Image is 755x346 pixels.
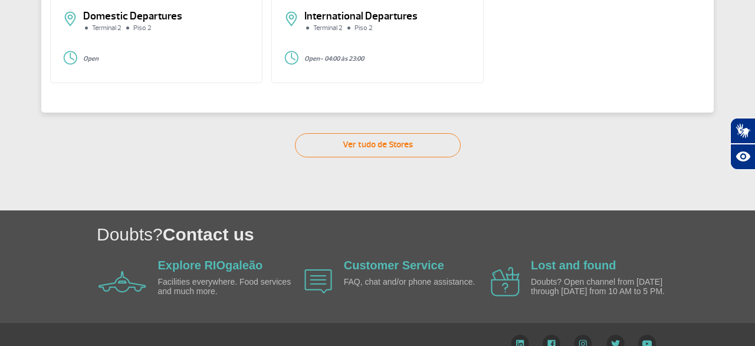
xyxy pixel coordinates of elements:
[124,25,155,32] li: Piso 2
[158,259,263,272] a: Explore RIOgaleão
[158,278,294,296] p: Facilities everywhere. Food services and much more.
[730,144,755,170] button: Abrir recursos assistivos.
[304,25,346,32] li: Terminal 2
[304,269,332,294] img: airplane icon
[730,118,755,170] div: Plugin de acessibilidade da Hand Talk.
[304,55,471,62] p: - 04:00 às 23:00
[99,271,146,292] img: airplane icon
[344,259,444,272] a: Customer Service
[304,55,320,62] strong: Open
[346,25,376,32] li: Piso 2
[163,225,254,244] span: Contact us
[83,25,124,32] li: Terminal 2
[304,11,471,22] p: International Departures
[83,55,99,62] strong: Open
[491,267,520,296] img: airplane icon
[344,278,480,286] p: FAQ, chat and/or phone assistance.
[531,278,667,296] p: Doubts? Open channel from [DATE] through [DATE] from 10 AM to 5 PM.
[730,118,755,144] button: Abrir tradutor de língua de sinais.
[295,133,461,157] a: Ver tudo de Stores
[83,11,250,22] p: Domestic Departures
[531,259,616,272] a: Lost and found
[97,222,755,246] h1: Doubts?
